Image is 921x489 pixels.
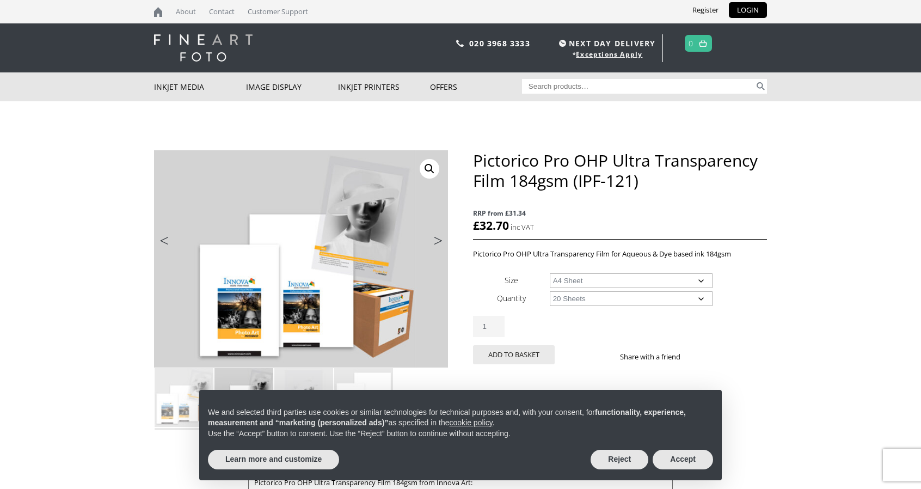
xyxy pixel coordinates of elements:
[707,352,715,361] img: twitter sharing button
[556,37,655,50] span: NEXT DAY DELIVERY
[699,40,707,47] img: basket.svg
[420,159,439,179] a: View full-screen image gallery
[729,2,767,18] a: LOGIN
[505,275,518,285] label: Size
[576,50,642,59] a: Exceptions Apply
[154,72,246,101] a: Inkjet Media
[450,418,493,427] a: cookie policy
[214,368,273,427] img: Pictorico Pro OHP Ultra Transparency Film 184gsm (IPF-121) - Image 2
[430,72,522,101] a: Offers
[208,407,713,429] p: We and selected third parties use cookies or similar technologies for technical purposes and, wit...
[334,368,393,427] img: Pictorico Pro OHP Ultra Transparency Film 184gsm (IPF-121) - Image 4
[684,2,727,18] a: Register
[591,450,648,469] button: Reject
[473,207,767,219] span: RRP from £31.34
[208,408,686,427] strong: functionality, experience, measurement and “marketing (personalized ads)”
[155,428,213,487] img: Pictorico Pro OHP Ultra Transparency Film 184gsm (IPF-121) - Image 5
[208,429,713,439] p: Use the “Accept” button to consent. Use the “Reject” button to continue without accepting.
[751,289,767,307] a: Clear options
[154,150,448,368] img: Pictorico Pro OHP Ultra Transparency Film 184gsm (IPF-121) - Image 2
[473,218,509,233] bdi: 32.70
[693,352,702,361] img: facebook sharing button
[154,34,253,62] img: logo-white.svg
[620,351,693,363] p: Share with a friend
[469,38,530,48] a: 020 3968 3333
[473,150,767,191] h1: Pictorico Pro OHP Ultra Transparency Film 184gsm (IPF-121)
[473,345,555,364] button: Add to basket
[246,72,338,101] a: Image Display
[473,218,480,233] span: £
[559,40,566,47] img: time.svg
[473,316,505,337] input: Product quantity
[456,40,464,47] img: phone.svg
[497,293,526,303] label: Quantity
[473,248,767,260] p: Pictorico Pro OHP Ultra Transparency Film for Aqueous & Dye based ink 184gsm
[522,79,755,94] input: Search products…
[653,450,713,469] button: Accept
[208,450,339,469] button: Learn more and customize
[720,352,728,361] img: email sharing button
[191,381,730,489] div: Notice
[338,72,430,101] a: Inkjet Printers
[754,79,767,94] button: Search
[689,35,693,51] a: 0
[274,368,333,427] img: Pictorico Pro OHP Ultra Transparency Film 184gsm (IPF-121) - Image 3
[155,368,213,427] img: Pictorico Pro OHP Ultra Transparency Film 184gsm (IPF-121)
